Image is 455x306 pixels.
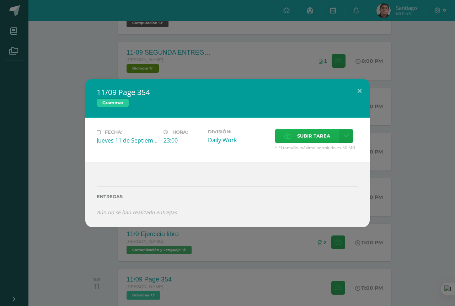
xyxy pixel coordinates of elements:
i: Aún no se han realizado entregas [97,209,177,216]
span: Subir tarea [297,129,330,143]
label: División: [208,129,269,134]
div: Jueves 11 de Septiembre [97,137,158,144]
div: Daily Work [208,136,269,144]
span: * El tamaño máximo permitido es 50 MB [275,145,358,151]
button: Close (Esc) [349,79,370,103]
span: Hora: [172,129,188,135]
h2: 11/09 Page 354 [97,87,358,97]
span: Grammar [97,99,129,107]
label: Entregas [97,194,358,199]
span: Fecha: [105,129,122,135]
div: 23:00 [164,137,202,144]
